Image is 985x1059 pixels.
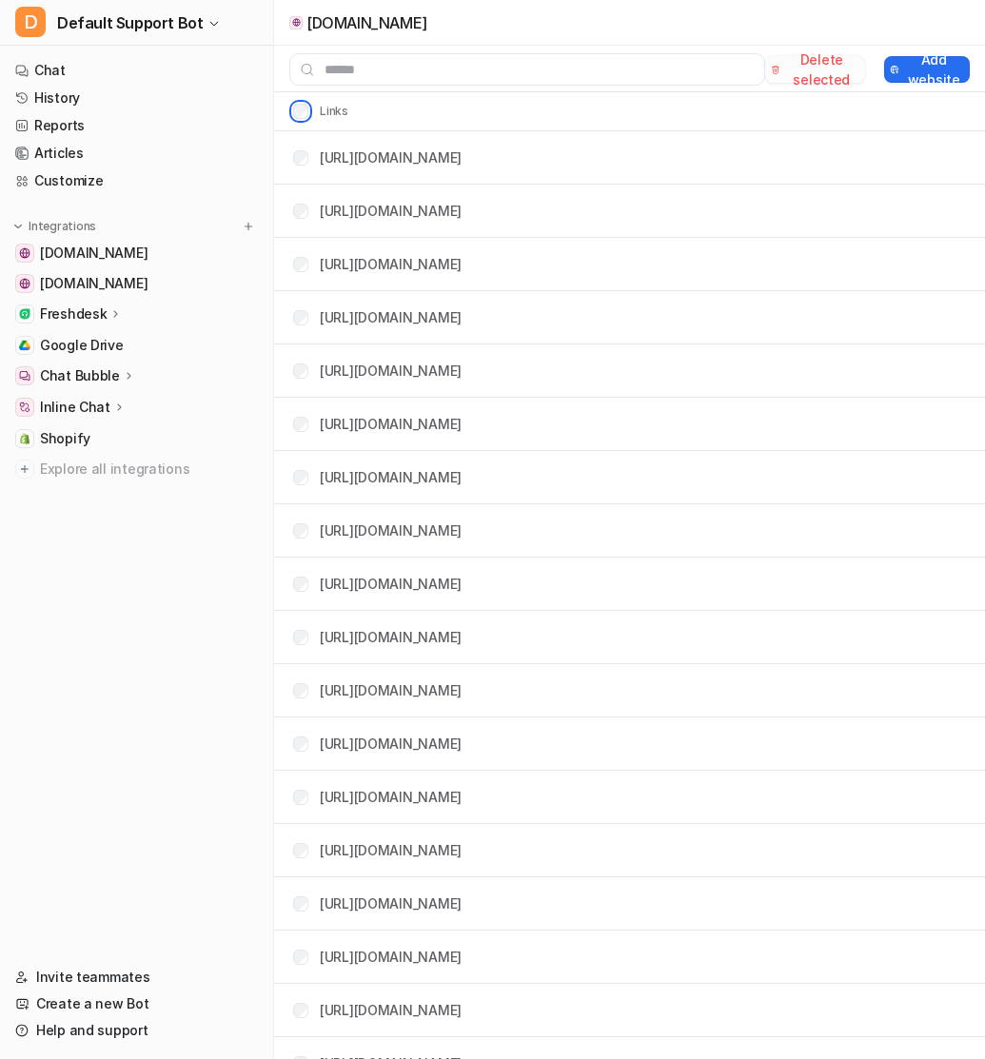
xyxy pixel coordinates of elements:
[320,576,462,592] a: [URL][DOMAIN_NAME]
[320,149,462,166] a: [URL][DOMAIN_NAME]
[884,56,970,83] button: Add website
[8,1017,266,1044] a: Help and support
[8,456,266,482] a: Explore all integrations
[57,10,203,36] span: Default Support Bot
[40,454,258,484] span: Explore all integrations
[278,100,349,123] th: Links
[8,85,266,111] a: History
[19,340,30,351] img: Google Drive
[40,429,90,448] span: Shopify
[19,278,30,289] img: support.refurbly.se
[8,964,266,990] a: Invite teammates
[8,240,266,266] a: www.refurbly.se[DOMAIN_NAME]
[15,460,34,479] img: explore all integrations
[8,332,266,359] a: Google DriveGoogle Drive
[8,57,266,84] a: Chat
[320,256,462,272] a: [URL][DOMAIN_NAME]
[40,366,120,385] p: Chat Bubble
[320,363,462,379] a: [URL][DOMAIN_NAME]
[320,469,462,485] a: [URL][DOMAIN_NAME]
[8,217,102,236] button: Integrations
[320,629,462,645] a: [URL][DOMAIN_NAME]
[320,949,462,965] a: [URL][DOMAIN_NAME]
[11,220,25,233] img: expand menu
[29,219,96,234] p: Integrations
[8,425,266,452] a: ShopifyShopify
[19,433,30,444] img: Shopify
[40,274,148,293] span: [DOMAIN_NAME]
[8,270,266,297] a: support.refurbly.se[DOMAIN_NAME]
[320,522,462,539] a: [URL][DOMAIN_NAME]
[8,990,266,1017] a: Create a new Bot
[320,309,462,325] a: [URL][DOMAIN_NAME]
[40,244,148,263] span: [DOMAIN_NAME]
[320,416,462,432] a: [URL][DOMAIN_NAME]
[320,203,462,219] a: [URL][DOMAIN_NAME]
[765,56,865,83] button: Delete selected
[8,140,266,167] a: Articles
[320,735,462,752] a: [URL][DOMAIN_NAME]
[19,247,30,259] img: www.refurbly.se
[8,112,266,139] a: Reports
[40,336,124,355] span: Google Drive
[19,402,30,413] img: Inline Chat
[292,18,301,27] img: www.refurbly.se icon
[320,842,462,858] a: [URL][DOMAIN_NAME]
[242,220,255,233] img: menu_add.svg
[320,895,462,912] a: [URL][DOMAIN_NAME]
[15,7,46,37] span: D
[320,789,462,805] a: [URL][DOMAIN_NAME]
[19,308,30,320] img: Freshdesk
[306,13,427,32] p: [DOMAIN_NAME]
[320,682,462,698] a: [URL][DOMAIN_NAME]
[320,1002,462,1018] a: [URL][DOMAIN_NAME]
[40,304,107,324] p: Freshdesk
[8,167,266,194] a: Customize
[40,398,110,417] p: Inline Chat
[19,370,30,382] img: Chat Bubble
